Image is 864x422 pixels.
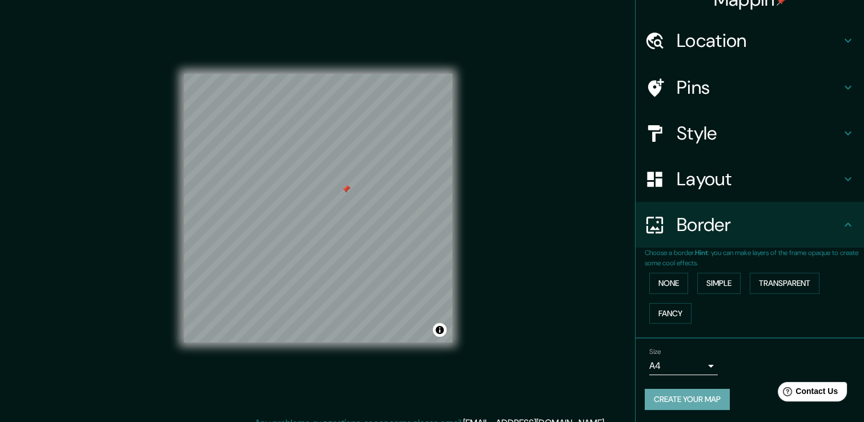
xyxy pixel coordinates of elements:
[677,76,841,99] h4: Pins
[750,273,819,294] button: Transparent
[677,213,841,236] h4: Border
[636,156,864,202] div: Layout
[184,74,452,343] canvas: Map
[649,357,718,375] div: A4
[649,273,688,294] button: None
[645,248,864,268] p: Choose a border. : you can make layers of the frame opaque to create some cool effects.
[649,347,661,357] label: Size
[695,248,708,257] b: Hint
[636,65,864,110] div: Pins
[636,110,864,156] div: Style
[677,29,841,52] h4: Location
[636,18,864,63] div: Location
[636,202,864,248] div: Border
[649,303,692,324] button: Fancy
[762,377,851,409] iframe: Help widget launcher
[677,168,841,190] h4: Layout
[697,273,741,294] button: Simple
[433,323,447,337] button: Toggle attribution
[645,389,730,410] button: Create your map
[677,122,841,145] h4: Style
